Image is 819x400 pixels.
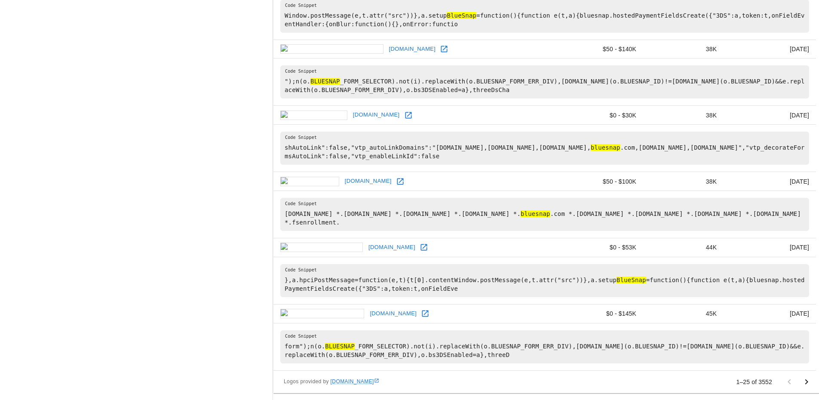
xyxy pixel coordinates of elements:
p: 1–25 of 3552 [736,378,772,386]
a: Open jburroughs.org in new window [417,241,430,254]
td: 45K [643,304,724,323]
img: beaverton.k12.or.us icon [280,44,383,54]
a: [DOMAIN_NAME] [343,175,394,188]
pre: shAutoLink":false,"vtp_autoLinkDomains":"[DOMAIN_NAME],[DOMAIN_NAME],[DOMAIN_NAME], .com,[DOMAIN_... [280,132,809,165]
td: $50 - $100K [558,172,643,191]
span: Logos provided by [284,378,379,386]
td: [DATE] [724,40,816,58]
hl: bluesnap [521,210,550,217]
hl: BlueSnap [617,277,646,283]
hl: BLUESNAP [325,343,355,350]
td: [DATE] [724,106,816,125]
hl: bluesnap [591,144,620,151]
a: [DOMAIN_NAME] [366,241,417,254]
a: Open beaverton.k12.or.us in new window [438,43,451,55]
td: [DATE] [724,304,816,323]
td: 38K [643,172,724,191]
td: 38K [643,106,724,125]
a: Open aasd.k12.wi.us in new window [419,307,432,320]
td: $0 - $53K [558,238,643,257]
td: [DATE] [724,172,816,191]
a: Open dopdf.com in new window [402,109,415,122]
button: Go to next page [798,373,815,391]
td: 38K [643,40,724,58]
td: $0 - $30K [558,106,643,125]
pre: },a.hpciPostMessage=function(e,t){t[0].contentWindow.postMessage(e,t.attr("src"))},a.setup =funct... [280,264,809,297]
pre: form");n(o. _FORM_SELECTOR).not(i).replaceWith(o.BLUESNAP_FORM_ERR_DIV),[DOMAIN_NAME](o.BLUESNAP_... [280,330,809,363]
td: $50 - $140K [558,40,643,58]
a: [DOMAIN_NAME] [368,307,419,320]
a: [DOMAIN_NAME] [351,108,402,122]
td: 44K [643,238,724,257]
pre: [DOMAIN_NAME] *.[DOMAIN_NAME] *.[DOMAIN_NAME] *.[DOMAIN_NAME] *. .com *.[DOMAIN_NAME] *.[DOMAIN_N... [280,198,809,231]
img: cfisd.net icon [280,177,339,186]
td: [DATE] [724,238,816,257]
img: aasd.k12.wi.us icon [280,309,364,318]
a: Open cfisd.net in new window [394,175,407,188]
a: [DOMAIN_NAME] [331,378,379,385]
hl: BlueSnap [447,12,476,19]
a: [DOMAIN_NAME] [387,43,438,56]
pre: ");n(o. _FORM_SELECTOR).not(i).replaceWith(o.BLUESNAP_FORM_ERR_DIV),[DOMAIN_NAME](o.BLUESNAP_ID)!... [280,65,809,98]
img: jburroughs.org icon [280,243,363,252]
hl: BLUESNAP [310,78,340,85]
img: dopdf.com icon [280,111,347,120]
td: $0 - $145K [558,304,643,323]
